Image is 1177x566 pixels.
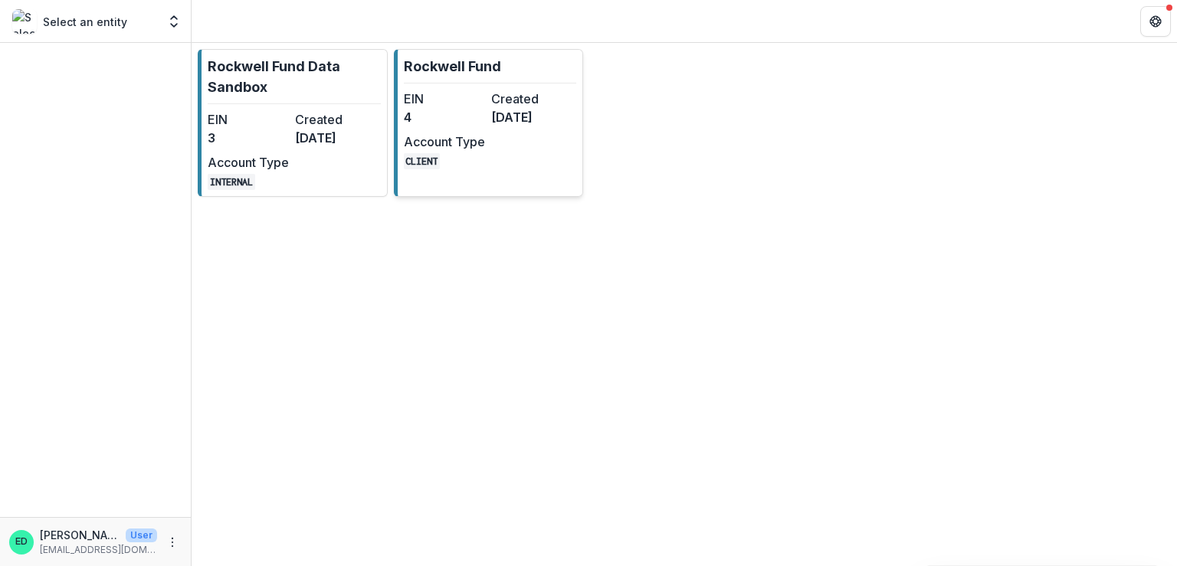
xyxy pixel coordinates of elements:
[404,56,501,77] p: Rockwell Fund
[12,9,37,34] img: Select an entity
[491,108,572,126] dd: [DATE]
[163,6,185,37] button: Open entity switcher
[40,543,157,557] p: [EMAIL_ADDRESS][DOMAIN_NAME]
[198,49,388,197] a: Rockwell Fund Data SandboxEIN3Created[DATE]Account TypeINTERNAL
[404,133,485,151] dt: Account Type
[1140,6,1171,37] button: Get Help
[208,129,289,147] dd: 3
[15,537,28,547] div: Estevan D. Delgado
[404,108,485,126] dd: 4
[404,153,441,169] code: CLIENT
[208,174,255,190] code: INTERNAL
[491,90,572,108] dt: Created
[43,14,127,30] p: Select an entity
[404,90,485,108] dt: EIN
[208,153,289,172] dt: Account Type
[126,528,157,542] p: User
[394,49,584,197] a: Rockwell FundEIN4Created[DATE]Account TypeCLIENT
[295,110,376,129] dt: Created
[40,527,120,543] p: [PERSON_NAME]
[163,533,182,551] button: More
[295,129,376,147] dd: [DATE]
[208,110,289,129] dt: EIN
[208,56,381,97] p: Rockwell Fund Data Sandbox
